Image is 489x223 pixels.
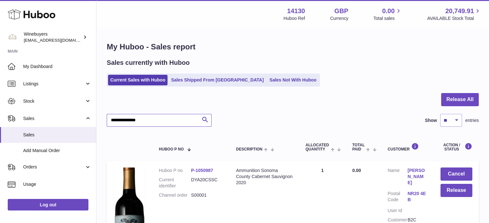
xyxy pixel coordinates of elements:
dt: User Id [388,208,408,214]
span: Orders [23,164,85,170]
span: 20,749.91 [445,7,474,15]
div: Currency [330,15,349,21]
dt: Current identifier [159,177,191,189]
dt: Name [388,167,408,187]
span: 0.00 [382,7,395,15]
div: Ammunition Sonoma County Cabernet Sauvignon 2020 [236,167,293,186]
span: Total sales [373,15,402,21]
a: 0.00 Total sales [373,7,402,21]
dd: S00001 [191,192,223,198]
dt: Postal Code [388,191,408,204]
span: Description [236,147,262,151]
button: Release [440,184,472,197]
a: [PERSON_NAME] [408,167,428,186]
span: 0.00 [352,168,361,173]
a: Sales Shipped From [GEOGRAPHIC_DATA] [169,75,266,85]
a: Current Sales with Huboo [108,75,168,85]
span: AVAILABLE Stock Total [427,15,481,21]
a: P-1050987 [191,168,213,173]
span: ALLOCATED Quantity [305,143,329,151]
span: Listings [23,81,85,87]
strong: 14130 [287,7,305,15]
img: internalAdmin-14130@internal.huboo.com [8,32,17,42]
dt: Huboo P no [159,167,191,174]
span: Sales [23,116,85,122]
a: NR20 4EB [408,191,428,203]
span: Usage [23,181,91,187]
span: Huboo P no [159,147,184,151]
div: Action / Status [440,143,472,151]
div: Winebuyers [24,31,82,43]
a: Sales Not With Huboo [267,75,319,85]
dd: DYA20CSSC [191,177,223,189]
h2: Sales currently with Huboo [107,58,190,67]
span: Total paid [352,143,365,151]
span: Add Manual Order [23,148,91,154]
button: Cancel [440,167,472,181]
span: Stock [23,98,85,104]
span: [EMAIL_ADDRESS][DOMAIN_NAME] [24,38,95,43]
label: Show [425,117,437,124]
a: Log out [8,199,88,210]
div: Huboo Ref [284,15,305,21]
h1: My Huboo - Sales report [107,42,479,52]
a: 20,749.91 AVAILABLE Stock Total [427,7,481,21]
span: My Dashboard [23,64,91,70]
span: Sales [23,132,91,138]
span: entries [465,117,479,124]
button: Release All [441,93,479,106]
dt: Channel order [159,192,191,198]
strong: GBP [334,7,348,15]
div: Customer [388,143,428,151]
